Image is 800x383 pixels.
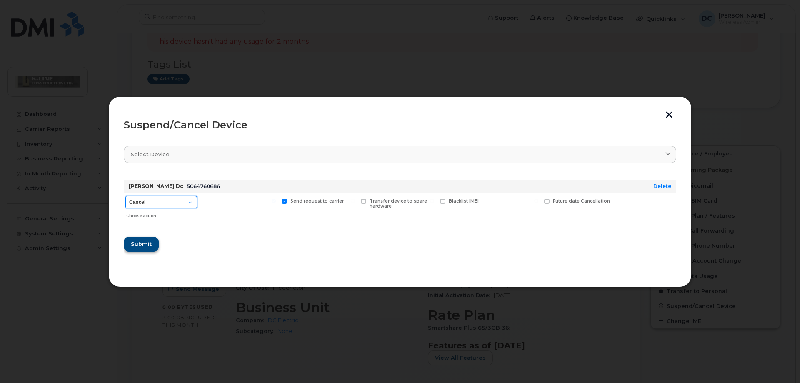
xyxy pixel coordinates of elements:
[351,199,355,203] input: Transfer device to spare hardware
[290,198,344,204] span: Send request to carrier
[272,199,276,203] input: Send request to carrier
[131,150,170,158] span: Select device
[449,198,479,204] span: Blacklist IMEI
[126,209,197,219] div: Choose action
[129,183,183,189] strong: [PERSON_NAME] Dc
[534,199,538,203] input: Future date Cancellation
[653,183,671,189] a: Delete
[124,237,159,252] button: Submit
[187,183,220,189] span: 5064760686
[124,120,676,130] div: Suspend/Cancel Device
[370,198,427,209] span: Transfer device to spare hardware
[131,240,152,248] span: Submit
[430,199,434,203] input: Blacklist IMEI
[553,198,610,204] span: Future date Cancellation
[124,146,676,163] a: Select device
